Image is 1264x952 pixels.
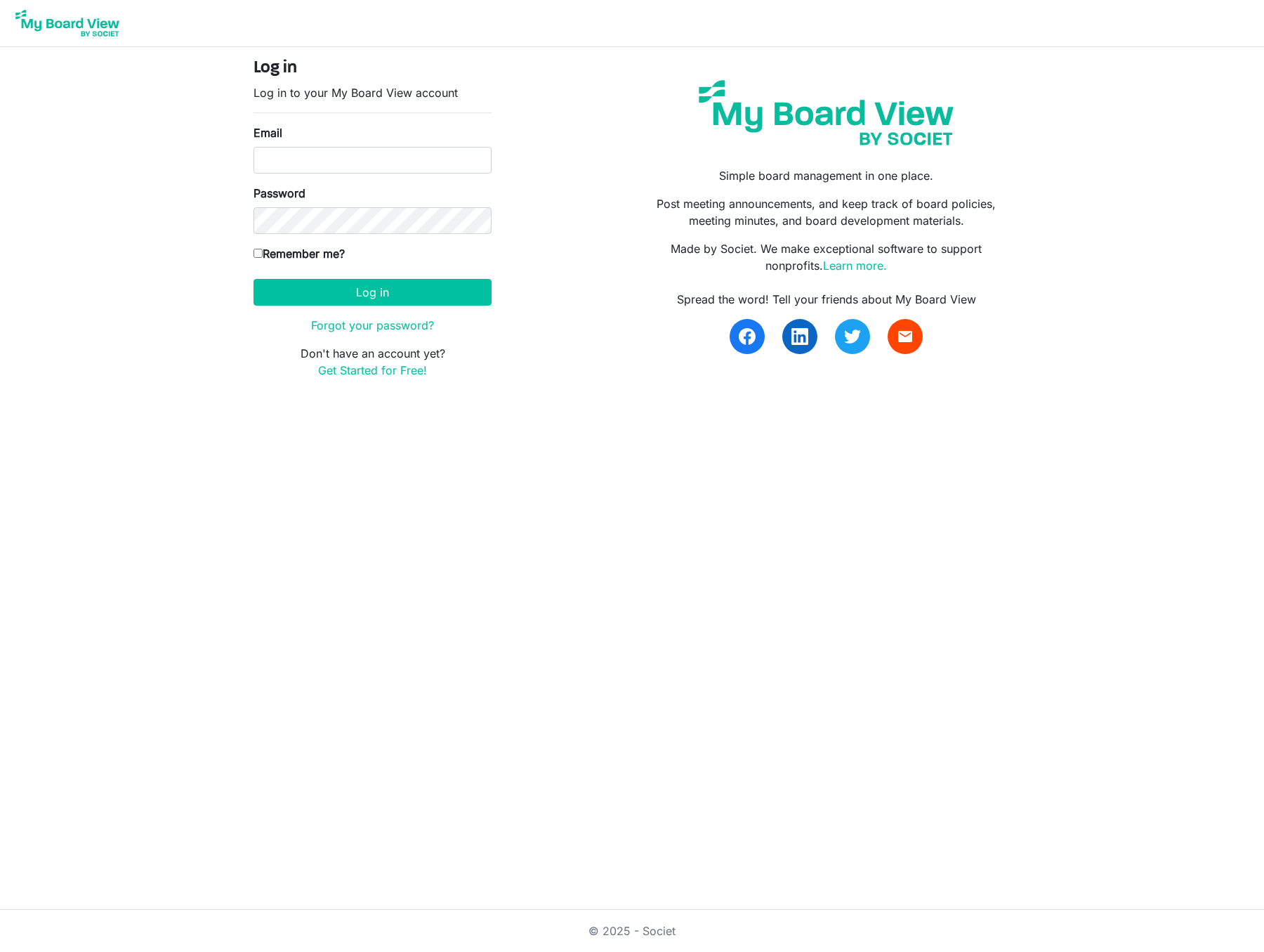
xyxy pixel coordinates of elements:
[739,328,756,345] img: facebook.svg
[823,259,887,273] a: Learn more.
[11,6,124,41] img: My Board View Logo
[688,70,964,156] img: my-board-view-societ.svg
[254,185,305,202] label: Password
[643,240,1010,274] p: Made by Societ. We make exceptional software to support nonprofits.
[311,318,434,332] a: Forgot your password?
[254,279,492,306] button: Log in
[254,245,345,262] label: Remember me?
[318,363,427,377] a: Get Started for Free!
[254,345,492,379] p: Don't have an account yet?
[254,249,263,258] input: Remember me?
[844,328,861,345] img: twitter.svg
[254,84,492,101] p: Log in to your My Board View account
[254,58,492,79] h4: Log in
[897,328,914,345] span: email
[888,319,923,354] a: email
[791,328,808,345] img: linkedin.svg
[643,167,1010,184] p: Simple board management in one place.
[643,291,1010,308] div: Spread the word! Tell your friends about My Board View
[588,924,676,938] a: © 2025 - Societ
[643,195,1010,229] p: Post meeting announcements, and keep track of board policies, meeting minutes, and board developm...
[254,124,282,141] label: Email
